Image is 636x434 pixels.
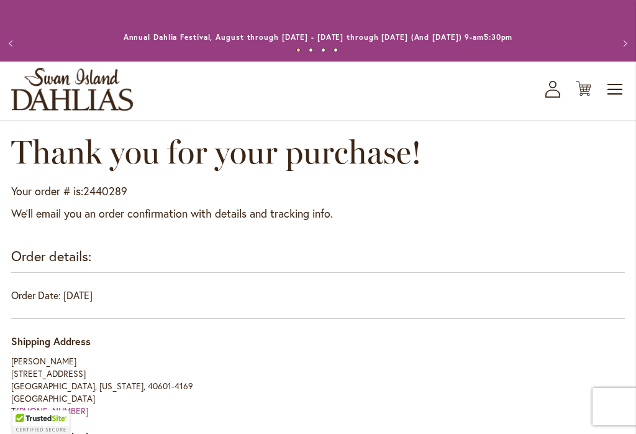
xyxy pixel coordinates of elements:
[309,48,313,52] button: 2 of 4
[296,48,301,52] button: 1 of 4
[11,289,625,319] div: Order Date: [DATE]
[11,335,91,348] span: Shipping Address
[611,31,636,56] button: Next
[83,183,127,198] span: 2440289
[11,247,91,265] strong: Order details:
[321,48,325,52] button: 3 of 4
[334,48,338,52] button: 4 of 4
[11,183,625,200] p: Your order # is:
[17,405,88,417] a: [PHONE_NUMBER]
[9,390,44,425] iframe: Launch Accessibility Center
[124,32,513,42] a: Annual Dahlia Festival, August through [DATE] - [DATE] through [DATE] (And [DATE]) 9-am5:30pm
[11,355,625,417] address: [PERSON_NAME] [STREET_ADDRESS] [GEOGRAPHIC_DATA], [US_STATE], 40601-4169 [GEOGRAPHIC_DATA] T:
[11,132,422,172] span: Thank you for your purchase!
[11,206,625,222] p: We'll email you an order confirmation with details and tracking info.
[11,68,133,111] a: store logo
